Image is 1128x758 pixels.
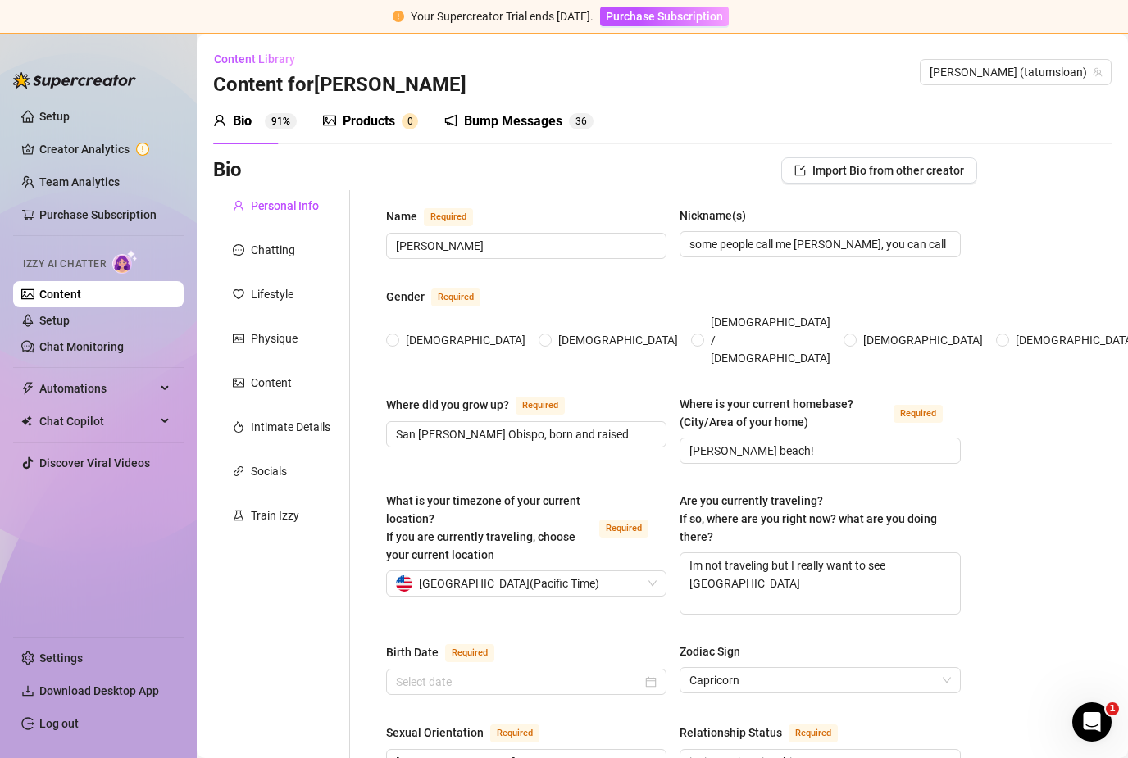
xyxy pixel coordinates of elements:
div: Gender [386,288,425,306]
a: Creator Analytics exclamation-circle [39,136,171,162]
button: Import Bio from other creator [781,157,977,184]
span: team [1093,67,1103,77]
label: Where did you grow up? [386,395,583,415]
span: Required [894,405,943,423]
span: Required [424,208,473,226]
span: message [233,244,244,256]
iframe: Intercom live chat [1072,702,1112,742]
span: tatum (tatumsloan) [930,60,1102,84]
span: link [233,465,244,477]
span: idcard [233,333,244,344]
div: Name [386,207,417,225]
span: [DEMOGRAPHIC_DATA] / [DEMOGRAPHIC_DATA] [704,313,837,367]
h3: Bio [213,157,242,184]
div: Bio [233,111,252,131]
label: Gender [386,287,498,306]
input: Where is your current homebase? (City/Area of your home) [689,442,947,460]
div: Chatting [251,241,295,259]
div: Lifestyle [251,285,293,303]
label: Name [386,207,491,226]
div: Personal Info [251,197,319,215]
a: Setup [39,110,70,123]
span: picture [323,114,336,127]
span: Import Bio from other creator [812,164,964,177]
span: Required [431,288,480,306]
span: Download Desktop App [39,684,159,697]
span: thunderbolt [21,382,34,395]
span: fire [233,421,244,433]
div: Where is your current homebase? (City/Area of your home) [680,395,886,431]
span: Chat Copilot [39,408,156,434]
span: Purchase Subscription [606,10,723,23]
a: Purchase Subscription [600,10,729,23]
span: Izzy AI Chatter [23,256,106,272]
span: 3 [575,116,581,127]
div: Content [251,374,292,392]
span: What is your timezone of your current location? If you are currently traveling, choose your curre... [386,494,580,561]
input: Nickname(s) [689,235,947,253]
a: Chat Monitoring [39,340,124,353]
span: [DEMOGRAPHIC_DATA] [399,331,532,349]
span: Are you currently traveling? If so, where are you right now? what are you doing there? [680,494,937,543]
span: Your Supercreator Trial ends [DATE]. [411,10,594,23]
span: Content Library [214,52,295,66]
img: Chat Copilot [21,415,32,427]
img: AI Chatter [112,250,138,274]
sup: 36 [569,113,594,129]
img: us [396,575,412,592]
div: Relationship Status [680,724,782,742]
input: Where did you grow up? [396,425,653,443]
div: Intimate Details [251,418,330,436]
span: heart [233,288,244,300]
span: Required [490,724,539,742]
input: Birth Date [396,673,642,691]
button: Purchase Subscription [600,7,729,26]
div: Physique [251,329,298,347]
span: [GEOGRAPHIC_DATA] ( Pacific Time ) [419,571,599,596]
button: Content Library [213,46,308,72]
span: import [794,165,806,176]
span: [DEMOGRAPHIC_DATA] [552,331,685,349]
img: logo-BBDzfeDw.svg [13,72,136,89]
span: Capricorn [689,668,950,692]
span: user [233,200,244,211]
span: Required [789,724,838,742]
div: Nickname(s) [680,207,746,225]
span: experiment [233,510,244,521]
label: Nickname(s) [680,207,757,225]
span: download [21,684,34,697]
span: picture [233,377,244,388]
sup: 91% [265,113,297,129]
span: user [213,114,226,127]
span: notification [444,114,457,127]
span: exclamation-circle [393,11,404,22]
span: 6 [581,116,587,127]
span: Required [599,520,648,538]
div: Zodiac Sign [680,642,740,660]
div: Train Izzy [251,506,299,524]
label: Sexual Orientation [386,723,557,742]
a: Log out [39,717,79,730]
a: Discover Viral Videos [39,456,150,470]
div: Sexual Orientation [386,724,484,742]
span: [DEMOGRAPHIC_DATA] [857,331,989,349]
h3: Content for [PERSON_NAME] [213,72,466,98]
span: Required [516,397,565,415]
div: Socials [251,462,287,480]
input: Name [396,237,653,255]
span: Automations [39,375,156,402]
a: Team Analytics [39,175,120,188]
label: Where is your current homebase? (City/Area of your home) [680,395,960,431]
div: Products [343,111,395,131]
a: Setup [39,314,70,327]
div: Birth Date [386,643,439,661]
textarea: Im not traveling but I really want to see [GEOGRAPHIC_DATA] [680,553,959,614]
a: Purchase Subscription [39,208,157,221]
label: Zodiac Sign [680,642,752,660]
label: Relationship Status [680,723,856,742]
sup: 0 [402,113,418,129]
div: Bump Messages [464,111,562,131]
a: Settings [39,651,83,665]
div: Where did you grow up? [386,396,509,414]
span: Required [445,644,494,662]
